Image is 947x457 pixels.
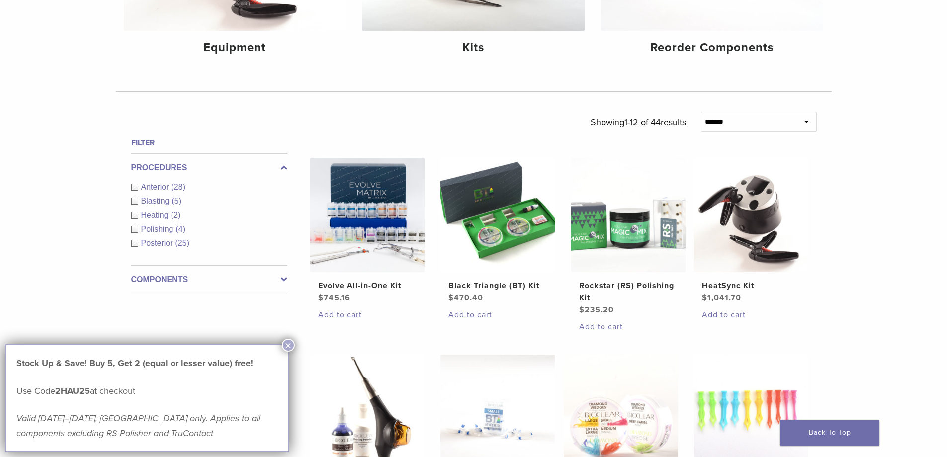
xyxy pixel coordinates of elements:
span: (28) [172,183,185,191]
span: $ [318,293,324,303]
img: HeatSync Kit [694,158,808,272]
label: Components [131,274,287,286]
img: Black Triangle (BT) Kit [440,158,555,272]
button: Close [282,339,295,352]
a: Black Triangle (BT) KitBlack Triangle (BT) Kit $470.40 [440,158,556,304]
strong: Stock Up & Save! Buy 5, Get 2 (equal or lesser value) free! [16,358,253,368]
span: Posterior [141,239,175,247]
a: Add to cart: “Evolve All-in-One Kit” [318,309,417,321]
h2: Rockstar (RS) Polishing Kit [579,280,678,304]
a: Add to cart: “HeatSync Kit” [702,309,800,321]
bdi: 470.40 [448,293,483,303]
span: Anterior [141,183,172,191]
span: (2) [171,211,181,219]
a: Rockstar (RS) Polishing KitRockstar (RS) Polishing Kit $235.20 [571,158,687,316]
span: (25) [175,239,189,247]
h4: Equipment [132,39,339,57]
bdi: 745.16 [318,293,350,303]
p: Showing results [591,112,686,133]
p: Use Code at checkout [16,383,278,398]
a: Add to cart: “Rockstar (RS) Polishing Kit” [579,321,678,333]
span: Heating [141,211,171,219]
em: Valid [DATE]–[DATE], [GEOGRAPHIC_DATA] only. Applies to all components excluding RS Polisher and ... [16,413,260,439]
h2: Evolve All-in-One Kit [318,280,417,292]
span: 1-12 of 44 [624,117,661,128]
img: Evolve All-in-One Kit [310,158,425,272]
bdi: 235.20 [579,305,614,315]
h4: Reorder Components [608,39,815,57]
strong: 2HAU25 [55,385,90,396]
span: Blasting [141,197,172,205]
a: HeatSync KitHeatSync Kit $1,041.70 [693,158,809,304]
a: Add to cart: “Black Triangle (BT) Kit” [448,309,547,321]
span: $ [579,305,585,315]
a: Back To Top [780,420,879,446]
span: Polishing [141,225,176,233]
h4: Kits [370,39,577,57]
span: $ [702,293,707,303]
h4: Filter [131,137,287,149]
img: Rockstar (RS) Polishing Kit [571,158,686,272]
h2: HeatSync Kit [702,280,800,292]
span: (4) [175,225,185,233]
h2: Black Triangle (BT) Kit [448,280,547,292]
span: (5) [172,197,181,205]
bdi: 1,041.70 [702,293,741,303]
a: Evolve All-in-One KitEvolve All-in-One Kit $745.16 [310,158,426,304]
label: Procedures [131,162,287,174]
span: $ [448,293,454,303]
